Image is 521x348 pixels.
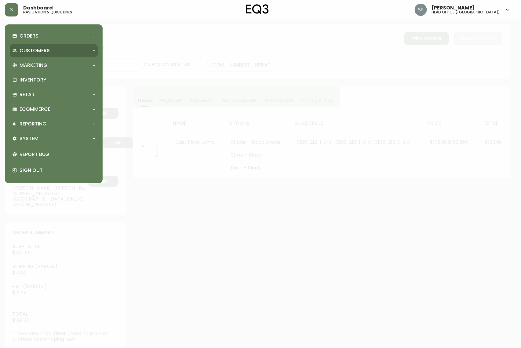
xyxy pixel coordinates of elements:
h5: navigation & quick links [23,10,72,14]
img: logo [246,4,269,14]
div: Inventory [10,73,98,87]
div: Orders [10,29,98,43]
div: Sign Out [10,162,98,178]
span: [PERSON_NAME] [432,5,475,10]
p: Reporting [20,121,46,127]
div: Ecommerce [10,103,98,116]
p: Sign Out [20,167,95,174]
div: Report Bug [10,147,98,162]
p: Marketing [20,62,47,69]
h5: head office ([GEOGRAPHIC_DATA]) [432,10,500,14]
p: Inventory [20,77,46,83]
img: 0cb179e7bf3690758a1aaa5f0aafa0b4 [415,4,427,16]
div: System [10,132,98,145]
p: Report Bug [20,151,95,158]
p: Ecommerce [20,106,50,113]
div: Customers [10,44,98,57]
div: Reporting [10,117,98,131]
span: Dashboard [23,5,53,10]
p: Customers [20,47,50,54]
p: Orders [20,33,38,39]
p: Retail [20,91,35,98]
div: Retail [10,88,98,101]
p: System [20,135,38,142]
div: Marketing [10,59,98,72]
